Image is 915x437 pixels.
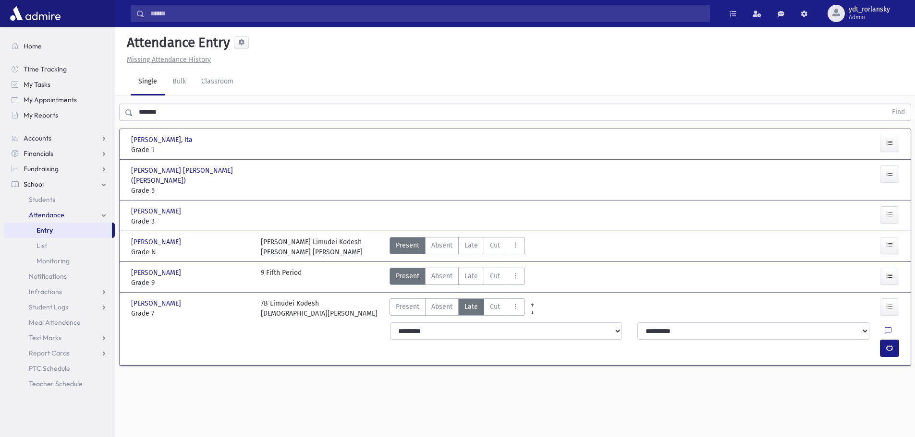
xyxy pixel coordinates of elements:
span: Absent [431,271,452,281]
a: List [4,238,115,253]
a: Bulk [165,69,194,95]
span: ydt_rorlansky [849,6,890,13]
a: Missing Attendance History [123,56,211,64]
span: Cut [490,302,500,312]
span: Present [396,302,419,312]
span: Fundraising [24,165,59,173]
span: Late [464,271,478,281]
div: [PERSON_NAME] Limudei Kodesh [PERSON_NAME] [PERSON_NAME] [261,237,363,257]
span: Cut [490,271,500,281]
span: [PERSON_NAME] [131,206,183,216]
input: Search [145,5,709,22]
a: Classroom [194,69,241,95]
a: My Tasks [4,77,115,92]
span: Grade 1 [131,145,251,155]
span: My Reports [24,111,58,119]
span: Infractions [29,287,62,296]
a: PTC Schedule [4,361,115,376]
span: Late [464,302,478,312]
span: [PERSON_NAME] [PERSON_NAME] ([PERSON_NAME]) [131,165,251,186]
span: [PERSON_NAME], Ita [131,135,195,145]
span: Admin [849,13,890,21]
a: School [4,177,115,192]
a: Test Marks [4,330,115,345]
a: Fundraising [4,161,115,177]
span: Absent [431,240,452,250]
a: Monitoring [4,253,115,269]
a: Notifications [4,269,115,284]
span: Grade N [131,247,251,257]
span: Meal Attendance [29,318,81,327]
span: Notifications [29,272,67,281]
span: [PERSON_NAME] [131,237,183,247]
a: Report Cards [4,345,115,361]
span: Grade 5 [131,186,251,196]
a: Student Logs [4,299,115,315]
span: [PERSON_NAME] [131,268,183,278]
a: Teacher Schedule [4,376,115,391]
span: Absent [431,302,452,312]
span: Present [396,271,419,281]
a: My Appointments [4,92,115,107]
span: School [24,180,44,189]
a: Single [131,69,165,95]
div: AttTypes [390,268,525,288]
span: Student Logs [29,303,68,311]
span: Financials [24,149,53,158]
span: Test Marks [29,333,61,342]
span: List [37,241,47,250]
a: Time Tracking [4,61,115,77]
div: 9 Fifth Period [261,268,302,288]
span: My Appointments [24,95,77,104]
span: Attendance [29,211,64,219]
span: Accounts [24,134,51,142]
span: My Tasks [24,80,50,89]
a: My Reports [4,107,115,123]
span: Entry [37,226,53,235]
span: Grade 3 [131,216,251,226]
a: Infractions [4,284,115,299]
span: Late [464,240,478,250]
a: Entry [4,223,112,238]
span: Cut [490,240,500,250]
u: Missing Attendance History [127,56,211,64]
div: 7B Limudei Kodesh [DEMOGRAPHIC_DATA][PERSON_NAME] [261,298,378,319]
span: Students [29,195,55,204]
img: AdmirePro [8,4,63,23]
a: Financials [4,146,115,161]
a: Home [4,38,115,54]
span: Teacher Schedule [29,379,83,388]
span: Grade 7 [131,308,251,319]
span: [PERSON_NAME] [131,298,183,308]
span: Home [24,42,42,50]
div: AttTypes [390,298,525,319]
span: Report Cards [29,349,70,357]
a: Meal Attendance [4,315,115,330]
button: Find [886,104,911,120]
span: Monitoring [37,257,70,265]
a: Accounts [4,130,115,146]
h5: Attendance Entry [123,35,230,51]
span: Time Tracking [24,65,67,73]
a: Attendance [4,207,115,223]
span: PTC Schedule [29,364,70,373]
a: Students [4,192,115,207]
div: AttTypes [390,237,525,257]
span: Grade 9 [131,278,251,288]
span: Present [396,240,419,250]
